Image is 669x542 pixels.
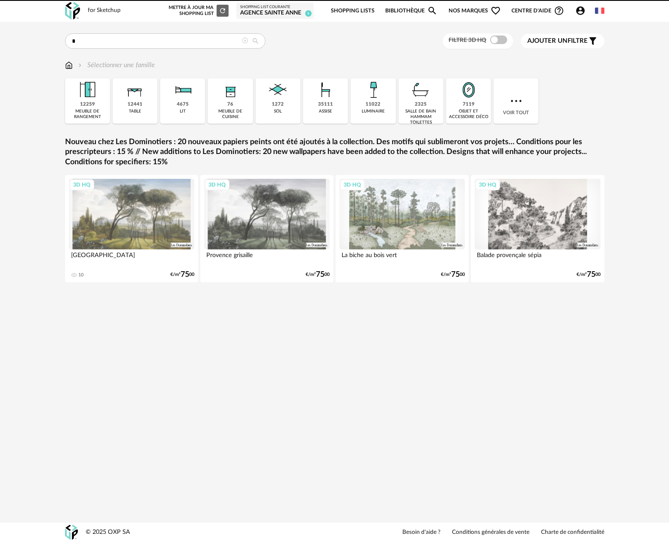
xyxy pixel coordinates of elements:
[181,272,189,278] span: 75
[457,78,480,101] img: Miroir.png
[471,175,604,282] a: 3D HQ Balade provençale sépia €/m²7500
[274,109,282,114] div: sol
[409,78,432,101] img: Salle%20de%20bain.png
[449,109,488,120] div: objet et accessoire déco
[463,101,475,108] div: 7119
[494,78,538,124] div: Voir tout
[219,78,242,101] img: Rangement.png
[449,1,501,21] span: Nos marques
[200,175,334,282] a: 3D HQ Provence grisaille €/m²7500
[475,179,500,190] div: 3D HQ
[336,175,469,282] a: 3D HQ La biche au bois vert €/m²7500
[577,272,601,278] div: €/m² 00
[527,37,588,45] span: filtre
[575,6,586,16] span: Account Circle icon
[65,2,80,20] img: OXP
[240,5,310,17] a: Shopping List courante Agence Sainte Anne 8
[171,78,194,101] img: Literie.png
[316,272,324,278] span: 75
[205,179,229,190] div: 3D HQ
[306,272,330,278] div: €/m² 00
[449,37,486,43] span: Filtre 3D HQ
[128,101,143,108] div: 12441
[204,249,330,267] div: Provence grisaille
[385,1,437,21] a: BibliothèqueMagnify icon
[78,272,83,278] div: 10
[305,10,312,17] span: 8
[80,101,95,108] div: 12259
[491,6,501,16] span: Heart Outline icon
[527,38,568,44] span: Ajouter un
[180,109,186,114] div: lit
[76,78,99,101] img: Meuble%20de%20rangement.png
[77,60,83,70] img: svg+xml;base64,PHN2ZyB3aWR0aD0iMTYiIGhlaWdodD0iMTYiIHZpZXdCb3g9IjAgMCAxNiAxNiIgZmlsbD0ibm9uZSIgeG...
[177,101,189,108] div: 4675
[402,529,440,536] a: Besoin d'aide ?
[123,78,146,101] img: Table.png
[210,109,250,120] div: meuble de cuisine
[588,36,598,46] span: Filter icon
[69,179,94,190] div: 3D HQ
[595,6,604,15] img: fr
[441,272,465,278] div: €/m² 00
[451,272,460,278] span: 75
[314,78,337,101] img: Assise.png
[240,5,310,10] div: Shopping List courante
[77,60,155,70] div: Sélectionner une famille
[170,272,194,278] div: €/m² 00
[362,109,385,114] div: luminaire
[554,6,564,16] span: Help Circle Outline icon
[362,78,385,101] img: Luminaire.png
[521,34,604,48] button: Ajouter unfiltre Filter icon
[227,101,233,108] div: 76
[331,1,375,21] a: Shopping Lists
[65,175,199,282] a: 3D HQ [GEOGRAPHIC_DATA] 10 €/m²7500
[88,7,121,15] div: for Sketchup
[272,101,284,108] div: 1272
[129,109,141,114] div: table
[86,528,130,536] div: © 2025 OXP SA
[475,249,601,267] div: Balade provençale sépia
[68,109,107,120] div: meuble de rangement
[266,78,289,101] img: Sol.png
[508,93,524,109] img: more.7b13dc1.svg
[69,249,195,267] div: [GEOGRAPHIC_DATA]
[366,101,381,108] div: 11022
[65,60,73,70] img: svg+xml;base64,PHN2ZyB3aWR0aD0iMTYiIGhlaWdodD0iMTciIHZpZXdCb3g9IjAgMCAxNiAxNyIgZmlsbD0ibm9uZSIgeG...
[65,137,604,167] a: Nouveau chez Les Dominotiers : 20 nouveaux papiers peints ont été ajoutés à la collection. Des mo...
[339,249,465,267] div: La biche au bois vert
[452,529,529,536] a: Conditions générales de vente
[427,6,437,16] span: Magnify icon
[587,272,595,278] span: 75
[319,109,332,114] div: assise
[575,6,589,16] span: Account Circle icon
[240,9,310,17] div: Agence Sainte Anne
[511,6,564,16] span: Centre d'aideHelp Circle Outline icon
[318,101,333,108] div: 35111
[219,8,226,13] span: Refresh icon
[415,101,427,108] div: 2325
[541,529,604,536] a: Charte de confidentialité
[167,5,229,17] div: Mettre à jour ma Shopping List
[65,525,78,540] img: OXP
[401,109,441,125] div: salle de bain hammam toilettes
[340,179,365,190] div: 3D HQ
